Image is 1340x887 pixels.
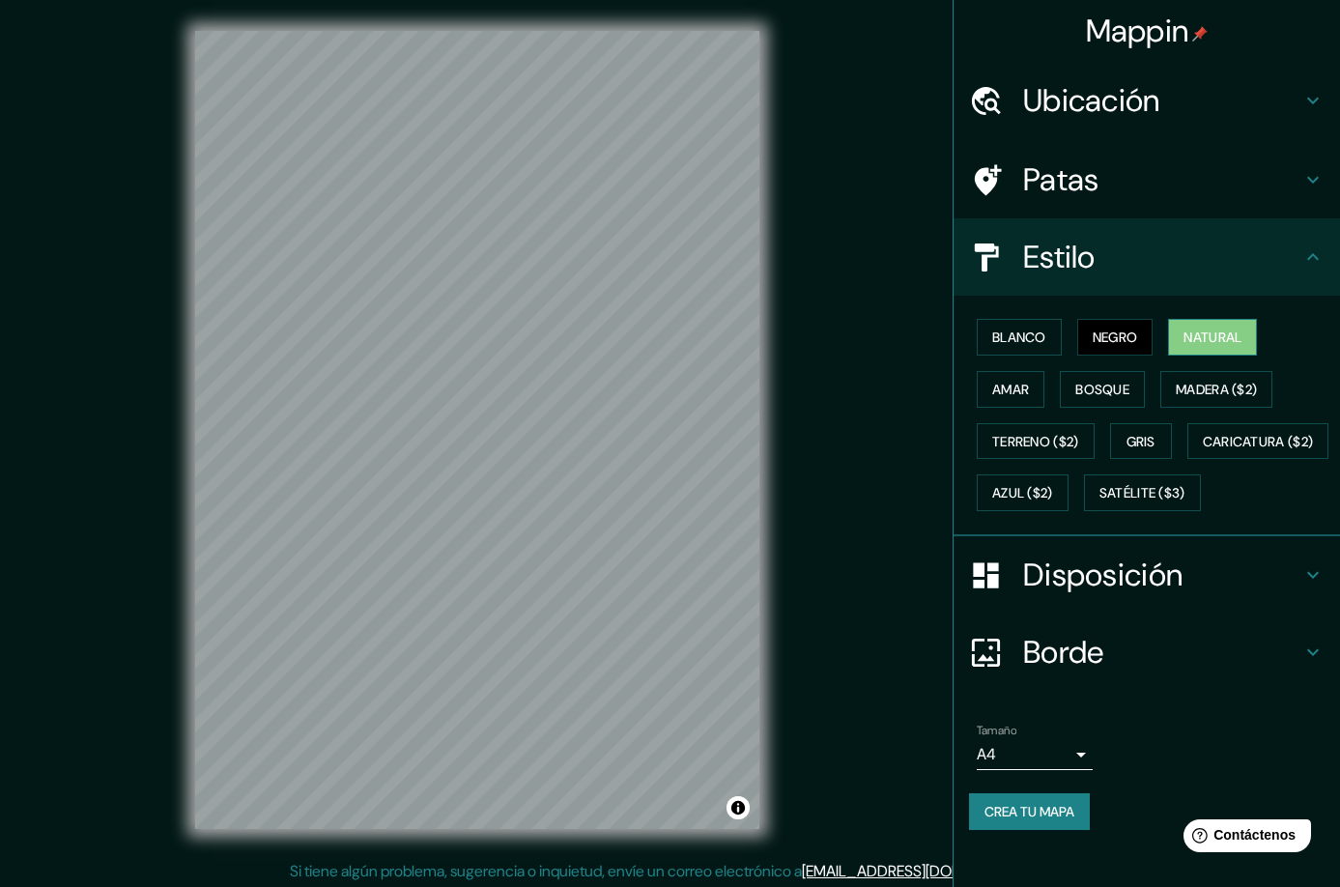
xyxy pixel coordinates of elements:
[1093,329,1138,346] font: Negro
[802,861,1041,881] a: [EMAIL_ADDRESS][DOMAIN_NAME]
[1099,485,1185,502] font: Satélite ($3)
[1077,319,1154,356] button: Negro
[977,319,1062,356] button: Blanco
[290,861,802,881] font: Si tiene algún problema, sugerencia o inquietud, envíe un correo electrónico a
[977,423,1095,460] button: Terreno ($2)
[984,803,1074,820] font: Crea tu mapa
[977,474,1069,511] button: Azul ($2)
[954,614,1340,691] div: Borde
[727,796,750,819] button: Activar o desactivar atribución
[992,433,1079,450] font: Terreno ($2)
[1023,555,1183,595] font: Disposición
[954,141,1340,218] div: Patas
[195,31,759,829] canvas: Mapa
[992,381,1029,398] font: Amar
[992,329,1046,346] font: Blanco
[1075,381,1129,398] font: Bosque
[1110,423,1172,460] button: Gris
[954,218,1340,296] div: Estilo
[954,536,1340,614] div: Disposición
[1023,80,1160,121] font: Ubicación
[992,485,1053,502] font: Azul ($2)
[954,62,1340,139] div: Ubicación
[1023,159,1099,200] font: Patas
[1168,319,1257,356] button: Natural
[977,739,1093,770] div: A4
[977,723,1016,738] font: Tamaño
[1126,433,1155,450] font: Gris
[1168,812,1319,866] iframe: Lanzador de widgets de ayuda
[1192,26,1208,42] img: pin-icon.png
[1060,371,1145,408] button: Bosque
[977,371,1044,408] button: Amar
[1084,474,1201,511] button: Satélite ($3)
[1203,433,1314,450] font: Caricatura ($2)
[1023,632,1104,672] font: Borde
[1160,371,1272,408] button: Madera ($2)
[1086,11,1189,51] font: Mappin
[1187,423,1329,460] button: Caricatura ($2)
[1023,237,1096,277] font: Estilo
[977,744,996,764] font: A4
[969,793,1090,830] button: Crea tu mapa
[1183,329,1241,346] font: Natural
[1176,381,1257,398] font: Madera ($2)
